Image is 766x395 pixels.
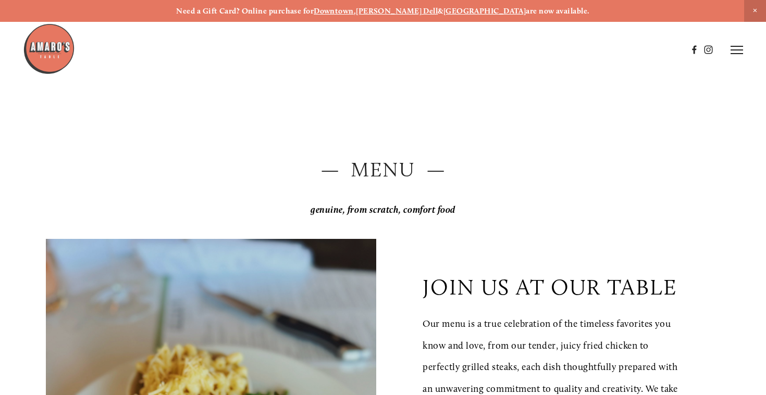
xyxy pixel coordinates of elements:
[354,6,356,16] strong: ,
[46,156,720,184] h2: — Menu —
[356,6,438,16] a: [PERSON_NAME] Dell
[23,23,75,75] img: Amaro's Table
[176,6,314,16] strong: Need a Gift Card? Online purchase for
[443,6,526,16] a: [GEOGRAPHIC_DATA]
[311,204,455,215] em: genuine, from scratch, comfort food
[314,6,354,16] a: Downtown
[526,6,589,16] strong: are now available.
[438,6,443,16] strong: &
[423,274,677,300] p: join us at our table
